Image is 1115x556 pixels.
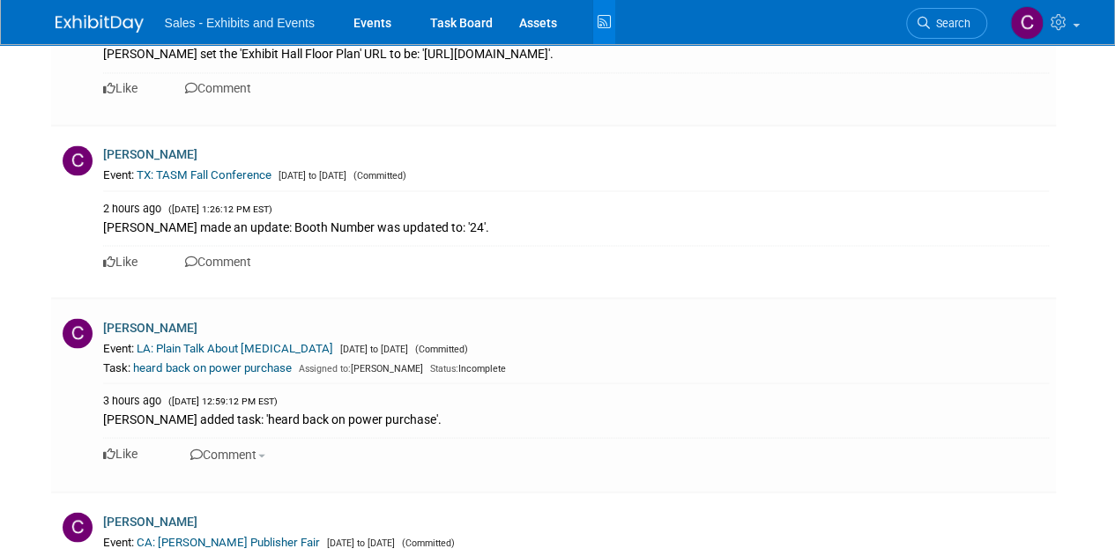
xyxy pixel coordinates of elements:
[103,168,134,182] span: Event:
[103,201,161,214] span: 2 hours ago
[103,320,197,334] a: [PERSON_NAME]
[426,362,506,374] span: Incomplete
[103,514,197,528] a: [PERSON_NAME]
[185,254,251,268] a: Comment
[165,16,315,30] span: Sales - Exhibits and Events
[164,203,272,214] span: ([DATE] 1:26:12 PM EST)
[56,15,144,33] img: ExhibitDay
[103,81,138,95] a: Like
[63,145,93,175] img: C.jpg
[185,444,271,463] button: Comment
[103,216,1049,235] div: [PERSON_NAME] made an update: Booth Number was updated to: '24'.
[323,537,395,548] span: [DATE] to [DATE]
[299,362,351,374] span: Assigned to:
[906,8,987,39] a: Search
[103,147,197,161] a: [PERSON_NAME]
[63,318,93,348] img: C.jpg
[103,360,130,374] span: Task:
[103,446,138,460] a: Like
[103,341,134,354] span: Event:
[103,535,134,548] span: Event:
[336,343,408,354] span: [DATE] to [DATE]
[274,170,346,182] span: [DATE] to [DATE]
[103,393,161,406] span: 3 hours ago
[63,512,93,542] img: C.jpg
[164,395,278,406] span: ([DATE] 12:59:12 PM EST)
[349,170,406,182] span: (Committed)
[133,360,292,374] a: heard back on power purchase
[1010,6,1044,40] img: Christine Lurz
[103,254,138,268] a: Like
[103,43,1049,63] div: [PERSON_NAME] set the 'Exhibit Hall Floor Plan' URL to be: '[URL][DOMAIN_NAME]'.
[137,168,271,182] a: TX: TASM Fall Conference
[411,343,468,354] span: (Committed)
[398,537,455,548] span: (Committed)
[185,81,251,95] a: Comment
[103,408,1049,427] div: [PERSON_NAME] added task: 'heard back on power purchase'.
[430,362,458,374] span: Status:
[137,341,333,354] a: LA: Plain Talk About [MEDICAL_DATA]
[294,362,423,374] span: [PERSON_NAME]
[930,17,970,30] span: Search
[137,535,320,548] a: CA: [PERSON_NAME] Publisher Fair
